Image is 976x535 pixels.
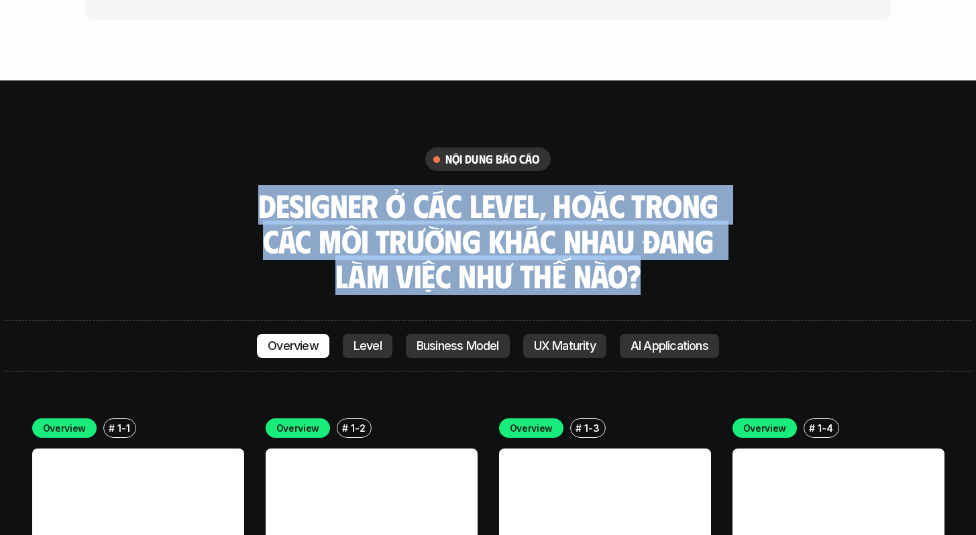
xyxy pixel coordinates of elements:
h6: # [109,423,115,433]
h3: Designer ở các level, hoặc trong các môi trường khác nhau đang làm việc như thế nào? [254,188,723,294]
p: 1-3 [584,421,599,435]
h6: # [576,423,582,433]
p: Overview [276,421,320,435]
h6: # [342,423,348,433]
p: Overview [743,421,787,435]
p: Overview [510,421,553,435]
p: 1-4 [818,421,832,435]
h6: # [809,423,815,433]
p: Level [354,339,382,353]
p: UX Maturity [534,339,596,353]
p: Overview [268,339,319,353]
h6: nội dung báo cáo [445,152,540,167]
p: AI Applications [631,339,708,353]
p: 1-1 [117,421,129,435]
p: Business Model [417,339,499,353]
a: Level [343,334,392,358]
p: Overview [43,421,87,435]
a: UX Maturity [523,334,606,358]
a: AI Applications [620,334,719,358]
a: Overview [257,334,329,358]
a: Business Model [406,334,510,358]
p: 1-2 [351,421,365,435]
